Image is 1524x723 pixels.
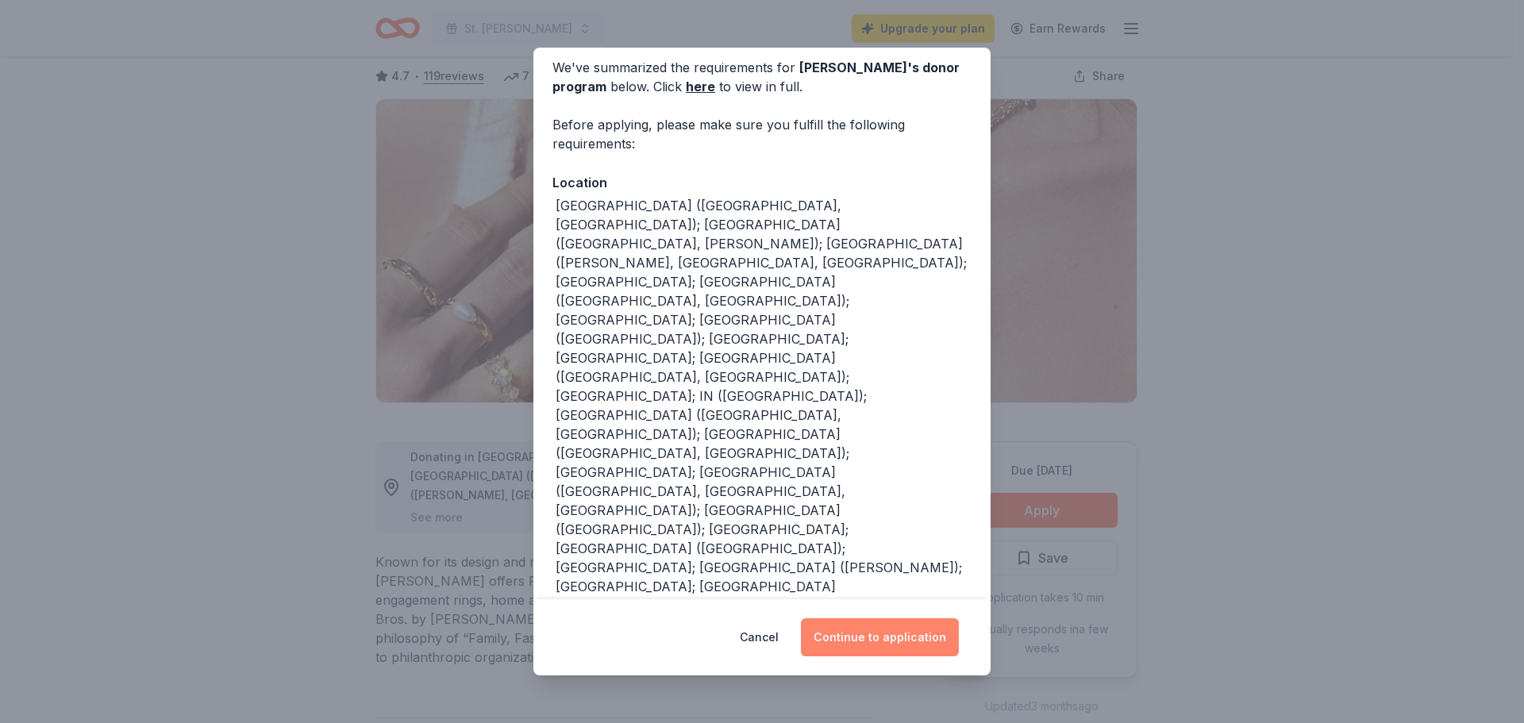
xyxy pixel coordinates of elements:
[801,618,959,656] button: Continue to application
[552,172,972,193] div: Location
[686,77,715,96] a: here
[552,58,972,96] div: We've summarized the requirements for below. Click to view in full.
[552,115,972,153] div: Before applying, please make sure you fulfill the following requirements:
[740,618,779,656] button: Cancel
